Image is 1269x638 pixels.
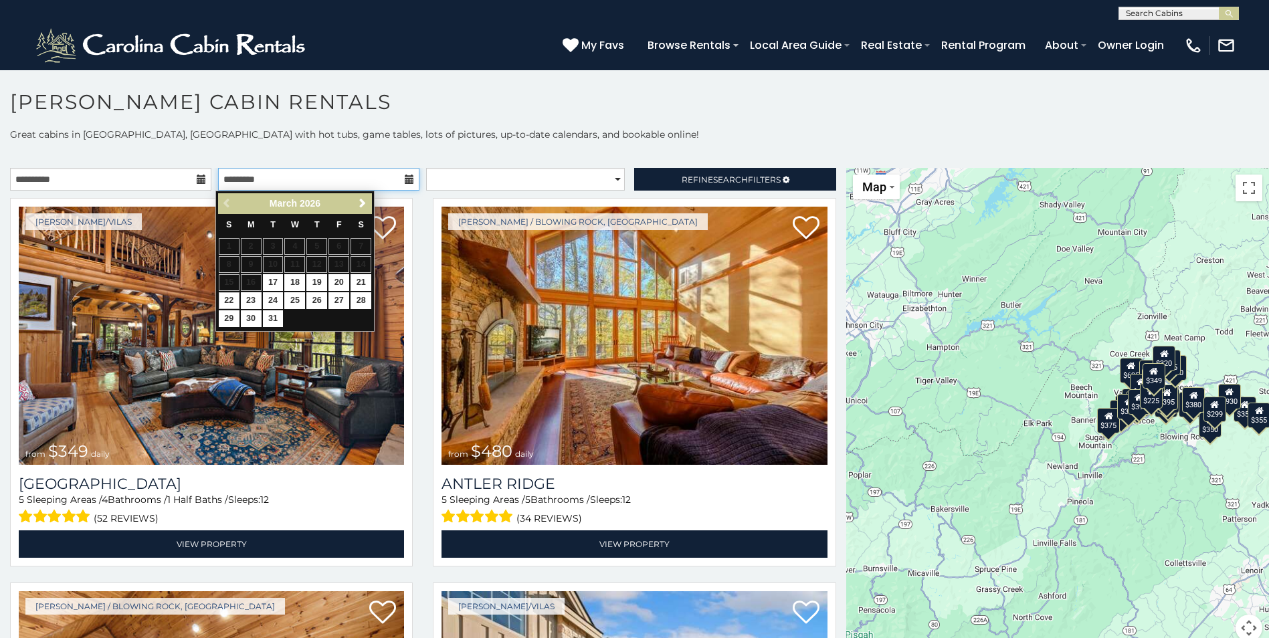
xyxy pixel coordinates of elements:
div: $695 [1179,392,1201,417]
div: $350 [1199,412,1222,437]
div: $930 [1218,384,1241,409]
button: Toggle fullscreen view [1236,175,1262,201]
span: $349 [48,441,88,461]
span: Monday [248,220,255,229]
a: 18 [284,274,305,291]
a: 23 [241,292,262,309]
div: $225 [1140,383,1163,409]
a: 19 [306,274,327,291]
span: March [270,198,297,209]
div: Sleeping Areas / Bathrooms / Sleeps: [19,493,404,527]
a: Add to favorites [793,215,819,243]
div: Sleeping Areas / Bathrooms / Sleeps: [442,493,827,527]
a: 30 [241,310,262,327]
span: (52 reviews) [94,510,159,527]
div: $320 [1153,346,1175,371]
a: Antler Ridge from $480 daily [442,207,827,465]
a: Real Estate [854,33,929,57]
a: 31 [263,310,284,327]
button: Change map style [853,175,900,199]
a: Rental Program [935,33,1032,57]
div: $395 [1155,385,1178,410]
span: Saturday [358,220,363,229]
span: My Favs [581,37,624,54]
span: Map [862,180,886,194]
a: Owner Login [1091,33,1171,57]
a: 25 [284,292,305,309]
div: $395 [1128,389,1151,415]
a: Add to favorites [369,215,396,243]
span: 12 [622,494,631,506]
div: $355 [1234,397,1256,422]
span: $480 [471,441,512,461]
span: daily [91,449,110,459]
span: 2026 [300,198,320,209]
a: 29 [219,310,239,327]
a: RefineSearchFilters [634,168,836,191]
span: 4 [102,494,108,506]
h3: Diamond Creek Lodge [19,475,404,493]
span: 5 [442,494,447,506]
a: [PERSON_NAME]/Vilas [25,213,142,230]
a: Add to favorites [369,599,396,627]
a: 26 [306,292,327,309]
div: $380 [1182,387,1205,413]
div: $299 [1203,397,1226,422]
img: phone-regular-white.png [1184,36,1203,55]
a: [PERSON_NAME] / Blowing Rock, [GEOGRAPHIC_DATA] [25,598,285,615]
a: Local Area Guide [743,33,848,57]
a: View Property [442,530,827,558]
a: [GEOGRAPHIC_DATA] [19,475,404,493]
div: $375 [1097,408,1120,433]
span: 5 [525,494,530,506]
span: from [448,449,468,459]
span: Sunday [226,220,231,229]
a: 20 [328,274,349,291]
a: 28 [351,292,371,309]
div: $635 [1120,358,1143,383]
a: Antler Ridge [442,475,827,493]
a: Diamond Creek Lodge from $349 daily [19,207,404,465]
a: [PERSON_NAME] / Blowing Rock, [GEOGRAPHIC_DATA] [448,213,708,230]
span: 12 [260,494,269,506]
div: $349 [1143,363,1165,389]
span: (34 reviews) [516,510,582,527]
a: 27 [328,292,349,309]
span: 1 Half Baths / [167,494,228,506]
a: [PERSON_NAME]/Vilas [448,598,565,615]
a: Next [354,195,371,212]
span: from [25,449,45,459]
a: My Favs [563,37,627,54]
span: Wednesday [291,220,299,229]
a: 22 [219,292,239,309]
span: Tuesday [270,220,276,229]
span: daily [515,449,534,459]
a: View Property [19,530,404,558]
a: Add to favorites [793,599,819,627]
a: About [1038,33,1085,57]
span: Search [713,175,748,185]
div: $325 [1117,394,1140,419]
img: mail-regular-white.png [1217,36,1236,55]
span: Next [357,198,368,209]
a: Browse Rentals [641,33,737,57]
img: Diamond Creek Lodge [19,207,404,465]
a: 24 [263,292,284,309]
span: 5 [19,494,24,506]
img: Antler Ridge [442,207,827,465]
a: 17 [263,274,284,291]
span: Friday [336,220,342,229]
img: White-1-2.png [33,25,311,66]
span: Thursday [314,220,320,229]
span: Refine Filters [682,175,781,185]
a: 21 [351,274,371,291]
div: $565 [1139,360,1162,385]
div: $410 [1130,374,1153,399]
